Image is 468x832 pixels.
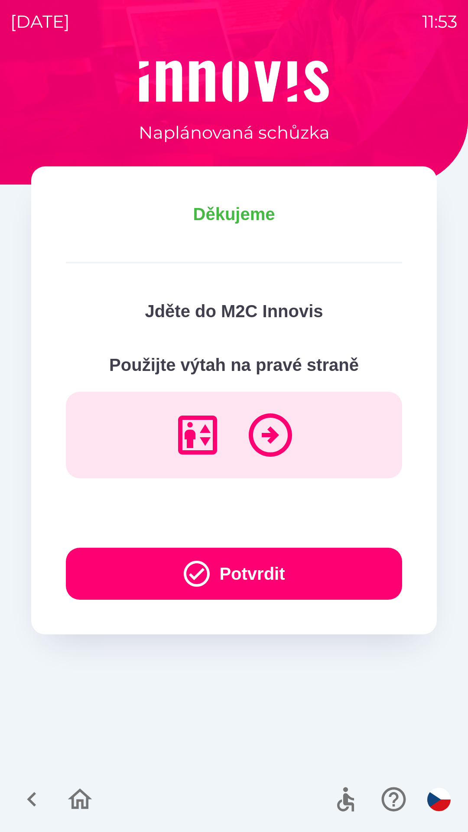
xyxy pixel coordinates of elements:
[31,61,437,102] img: Logo
[422,9,458,35] p: 11:53
[66,201,402,227] p: Děkujeme
[66,352,402,378] p: Použijte výtah na pravé straně
[66,548,402,600] button: Potvrdit
[427,788,451,811] img: cs flag
[139,120,330,146] p: Naplánovaná schůzka
[66,298,402,324] p: Jděte do M2C Innovis
[10,9,70,35] p: [DATE]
